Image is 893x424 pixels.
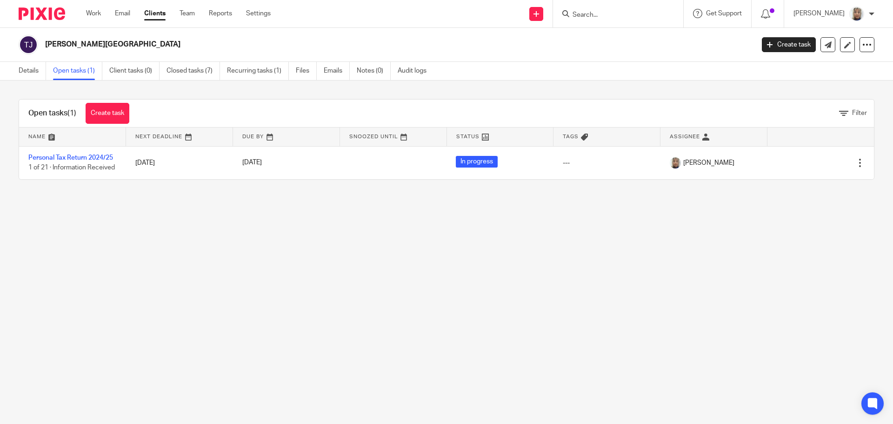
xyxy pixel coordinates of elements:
[28,164,115,171] span: 1 of 21 · Information Received
[793,9,845,18] p: [PERSON_NAME]
[28,108,76,118] h1: Open tasks
[670,157,681,168] img: Sara%20Zdj%C4%99cie%20.jpg
[28,155,113,161] a: Personal Tax Return 2024/25
[109,62,160,80] a: Client tasks (0)
[563,158,651,168] div: ---
[762,37,816,52] a: Create task
[180,9,195,18] a: Team
[563,134,579,139] span: Tags
[572,11,655,20] input: Search
[852,110,867,116] span: Filter
[53,62,102,80] a: Open tasks (1)
[242,160,262,166] span: [DATE]
[683,158,734,168] span: [PERSON_NAME]
[456,134,480,139] span: Status
[357,62,391,80] a: Notes (0)
[456,156,498,168] span: In progress
[86,9,101,18] a: Work
[67,109,76,117] span: (1)
[324,62,350,80] a: Emails
[45,40,607,49] h2: [PERSON_NAME][GEOGRAPHIC_DATA]
[398,62,433,80] a: Audit logs
[349,134,398,139] span: Snoozed Until
[706,10,742,17] span: Get Support
[849,7,864,21] img: Sara%20Zdj%C4%99cie%20.jpg
[246,9,271,18] a: Settings
[19,7,65,20] img: Pixie
[19,62,46,80] a: Details
[19,35,38,54] img: svg%3E
[227,62,289,80] a: Recurring tasks (1)
[86,103,129,124] a: Create task
[144,9,166,18] a: Clients
[167,62,220,80] a: Closed tasks (7)
[209,9,232,18] a: Reports
[126,146,233,179] td: [DATE]
[296,62,317,80] a: Files
[115,9,130,18] a: Email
